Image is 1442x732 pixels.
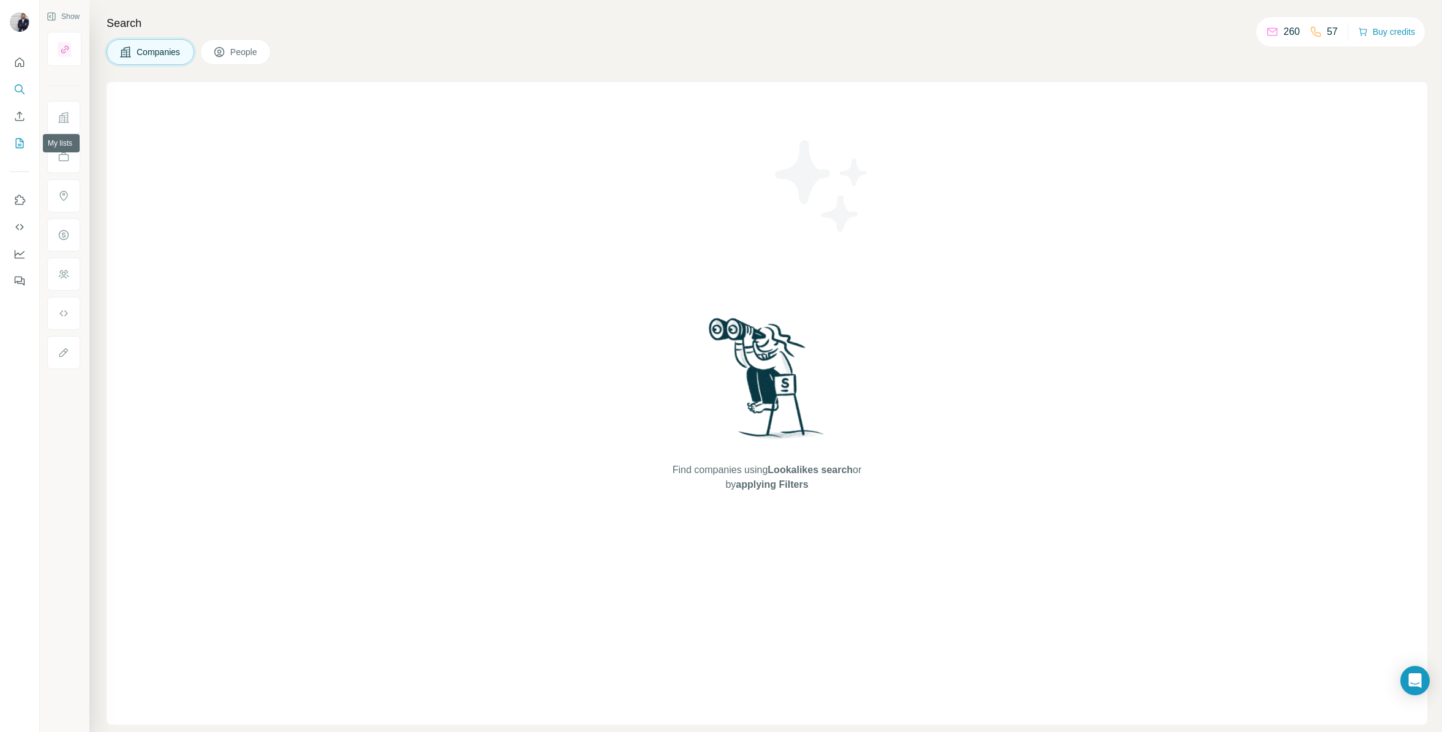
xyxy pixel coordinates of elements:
[137,46,181,58] span: Companies
[38,7,88,26] button: Show
[1400,666,1430,695] div: Open Intercom Messenger
[10,243,29,265] button: Dashboard
[10,189,29,211] button: Use Surfe on LinkedIn
[768,465,853,475] span: Lookalikes search
[1283,24,1300,39] p: 260
[10,216,29,238] button: Use Surfe API
[1327,24,1338,39] p: 57
[10,270,29,292] button: Feedback
[10,78,29,100] button: Search
[10,51,29,73] button: Quick start
[10,105,29,127] button: Enrich CSV
[1358,23,1415,40] button: Buy credits
[703,315,831,451] img: Surfe Illustration - Woman searching with binoculars
[669,463,865,492] span: Find companies using or by
[230,46,259,58] span: People
[767,131,877,241] img: Surfe Illustration - Stars
[736,479,808,490] span: applying Filters
[10,132,29,154] button: My lists
[107,15,1427,32] h4: Search
[10,12,29,32] img: Avatar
